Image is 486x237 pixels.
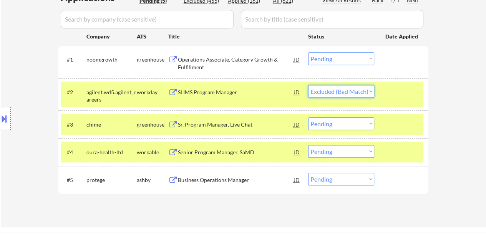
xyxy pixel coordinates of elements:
[308,29,374,43] div: Status
[137,176,168,184] div: ashby
[137,149,168,156] div: workable
[61,10,234,28] input: Search by company (case sensitive)
[137,56,168,63] div: greenhouse
[178,56,294,71] div: Operations Associate, Category Growth & Fulfillment
[86,33,137,40] div: Company
[137,33,168,40] div: ATS
[293,145,301,159] div: JD
[385,33,419,40] div: Date Applied
[178,88,294,96] div: SLIMS Program Manager
[178,121,294,129] div: Sr. Program Manager, Live Chat
[178,176,294,184] div: Business Operations Manager
[178,149,294,156] div: Senior Program Manager, SaMD
[293,117,301,131] div: JD
[168,33,301,40] div: Title
[293,173,301,187] div: JD
[293,85,301,99] div: JD
[293,52,301,66] div: JD
[137,121,168,129] div: greenhouse
[241,10,423,28] input: Search by title (case sensitive)
[137,88,168,96] div: workday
